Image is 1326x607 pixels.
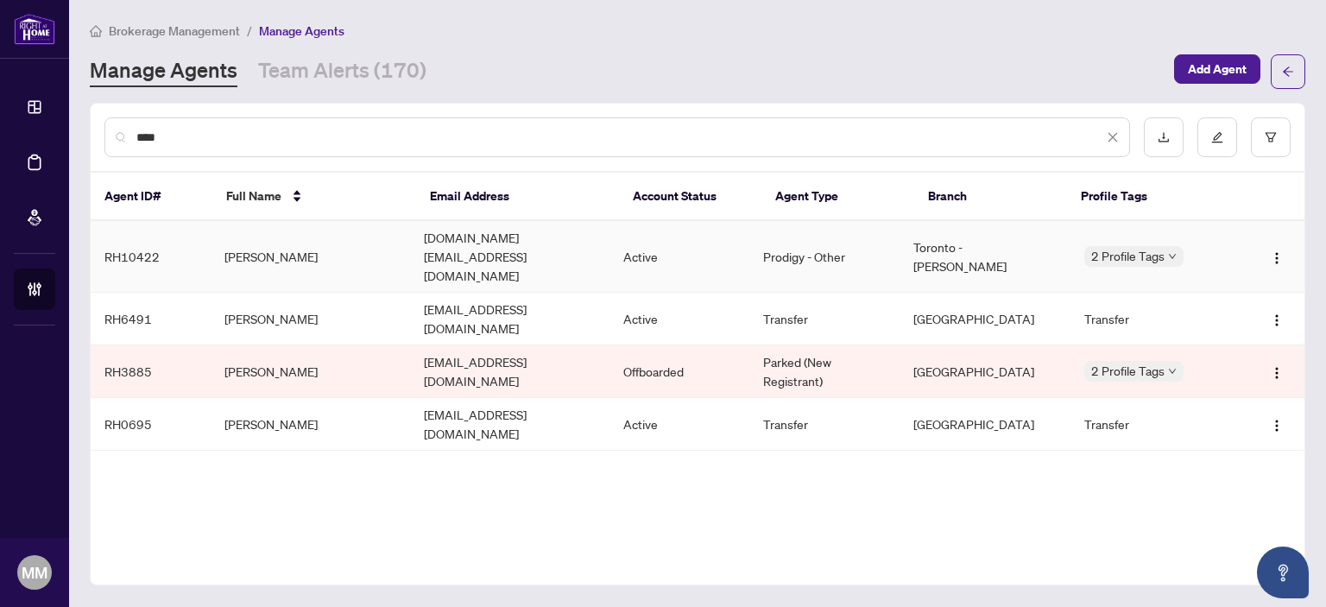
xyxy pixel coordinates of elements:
button: Open asap [1257,547,1309,598]
button: Logo [1263,305,1291,332]
th: Email Address [416,173,620,221]
td: Active [609,293,749,345]
span: Manage Agents [259,23,344,39]
td: [PERSON_NAME] [211,345,410,398]
img: Logo [1270,366,1284,380]
td: Toronto - [PERSON_NAME] [900,221,1071,293]
td: [GEOGRAPHIC_DATA] [900,293,1071,345]
button: download [1144,117,1184,157]
td: [EMAIL_ADDRESS][DOMAIN_NAME] [410,345,609,398]
img: logo [14,13,55,45]
td: RH6491 [91,293,211,345]
td: Transfer [749,398,899,451]
td: Transfer [749,293,899,345]
td: RH3885 [91,345,211,398]
td: [PERSON_NAME] [211,398,410,451]
th: Full Name [212,173,416,221]
td: [GEOGRAPHIC_DATA] [900,345,1071,398]
td: Parked (New Registrant) [749,345,899,398]
th: Agent Type [761,173,914,221]
span: edit [1211,131,1223,143]
td: [PERSON_NAME] [211,293,410,345]
span: Full Name [226,187,281,205]
button: Logo [1263,410,1291,438]
td: [GEOGRAPHIC_DATA] [900,398,1071,451]
th: Profile Tags [1067,173,1240,221]
a: Team Alerts (170) [258,56,426,87]
img: Logo [1270,419,1284,433]
td: Active [609,221,749,293]
td: Offboarded [609,345,749,398]
button: Logo [1263,243,1291,270]
td: [DOMAIN_NAME][EMAIL_ADDRESS][DOMAIN_NAME] [410,221,609,293]
span: Brokerage Management [109,23,240,39]
td: Transfer [1070,293,1241,345]
th: Branch [914,173,1067,221]
span: 2 Profile Tags [1091,361,1165,381]
span: arrow-left [1282,66,1294,78]
td: RH0695 [91,398,211,451]
span: down [1168,367,1177,376]
img: Logo [1270,313,1284,327]
td: [EMAIL_ADDRESS][DOMAIN_NAME] [410,398,609,451]
td: RH10422 [91,221,211,293]
td: Transfer [1070,398,1241,451]
td: [PERSON_NAME] [211,221,410,293]
th: Agent ID# [91,173,212,221]
button: Add Agent [1174,54,1260,84]
span: filter [1265,131,1277,143]
li: / [247,21,252,41]
span: MM [22,560,47,585]
button: Logo [1263,357,1291,385]
td: Active [609,398,749,451]
span: Add Agent [1188,55,1247,83]
td: [EMAIL_ADDRESS][DOMAIN_NAME] [410,293,609,345]
span: down [1168,252,1177,261]
td: Prodigy - Other [749,221,899,293]
img: Logo [1270,251,1284,265]
button: filter [1251,117,1291,157]
button: edit [1197,117,1237,157]
span: download [1158,131,1170,143]
span: 2 Profile Tags [1091,246,1165,266]
th: Account Status [619,173,761,221]
span: close [1107,131,1119,143]
a: Manage Agents [90,56,237,87]
span: home [90,25,102,37]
